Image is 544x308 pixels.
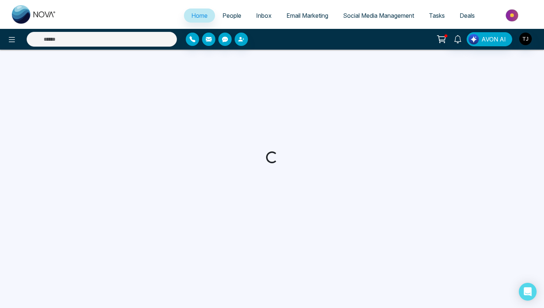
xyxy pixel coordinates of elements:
span: Home [191,12,208,19]
span: Inbox [256,12,272,19]
div: Open Intercom Messenger [519,283,537,301]
a: Deals [452,9,482,23]
img: Market-place.gif [486,7,540,24]
img: Lead Flow [469,34,479,44]
span: Deals [460,12,475,19]
span: Social Media Management [343,12,414,19]
a: Tasks [422,9,452,23]
a: Social Media Management [336,9,422,23]
img: User Avatar [519,33,532,45]
a: Home [184,9,215,23]
span: AVON AI [481,35,506,44]
button: AVON AI [467,32,512,46]
span: People [222,12,241,19]
a: Inbox [249,9,279,23]
a: Email Marketing [279,9,336,23]
a: People [215,9,249,23]
span: Tasks [429,12,445,19]
img: Nova CRM Logo [12,5,56,24]
span: Email Marketing [286,12,328,19]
